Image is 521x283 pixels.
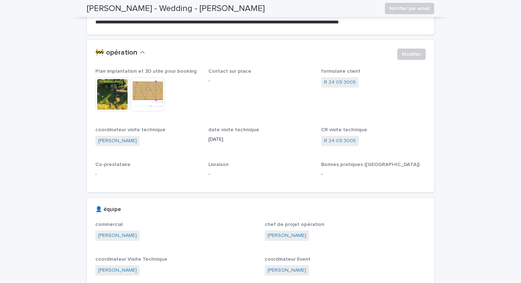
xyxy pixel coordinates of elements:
span: chef de projet opération [265,222,324,227]
a: [PERSON_NAME] [98,137,137,145]
h2: 👤 équipe [95,206,121,213]
span: Plan implantation et 3D utile pour booking [95,69,197,74]
span: commercial [95,222,123,227]
p: - [208,171,313,178]
span: formulaire client [321,69,360,74]
a: [PERSON_NAME] [268,232,306,239]
a: [PERSON_NAME] [98,267,137,274]
span: CR visite technique [321,127,367,132]
span: Livraison [208,162,229,167]
span: Contact sur place [208,69,251,74]
span: coordinateur visite technique [95,127,166,132]
h2: [PERSON_NAME] - Wedding - [PERSON_NAME] [87,4,265,14]
span: coordinateur Visite Technique [95,257,167,262]
p: - [321,171,426,178]
span: Notifier par email [390,5,430,12]
button: Notifier par email [385,3,434,14]
span: Co-prestataire [95,162,130,167]
a: R 24 09 3005 [324,137,356,145]
span: Bonnes pratiques ([GEOGRAPHIC_DATA]) [321,162,420,167]
a: [PERSON_NAME] [268,267,306,274]
span: coordinateur Event [265,257,310,262]
span: date visite technique [208,127,259,132]
span: Modifier [402,51,421,58]
button: Modifier [397,49,426,60]
p: - [208,77,313,85]
h2: 🚧 opération [95,49,137,57]
a: [PERSON_NAME] [98,232,137,239]
button: 🚧 opération [95,49,145,57]
p: - [95,171,200,178]
a: R 24 09 3005 [324,79,356,86]
p: [DATE] [208,136,313,143]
